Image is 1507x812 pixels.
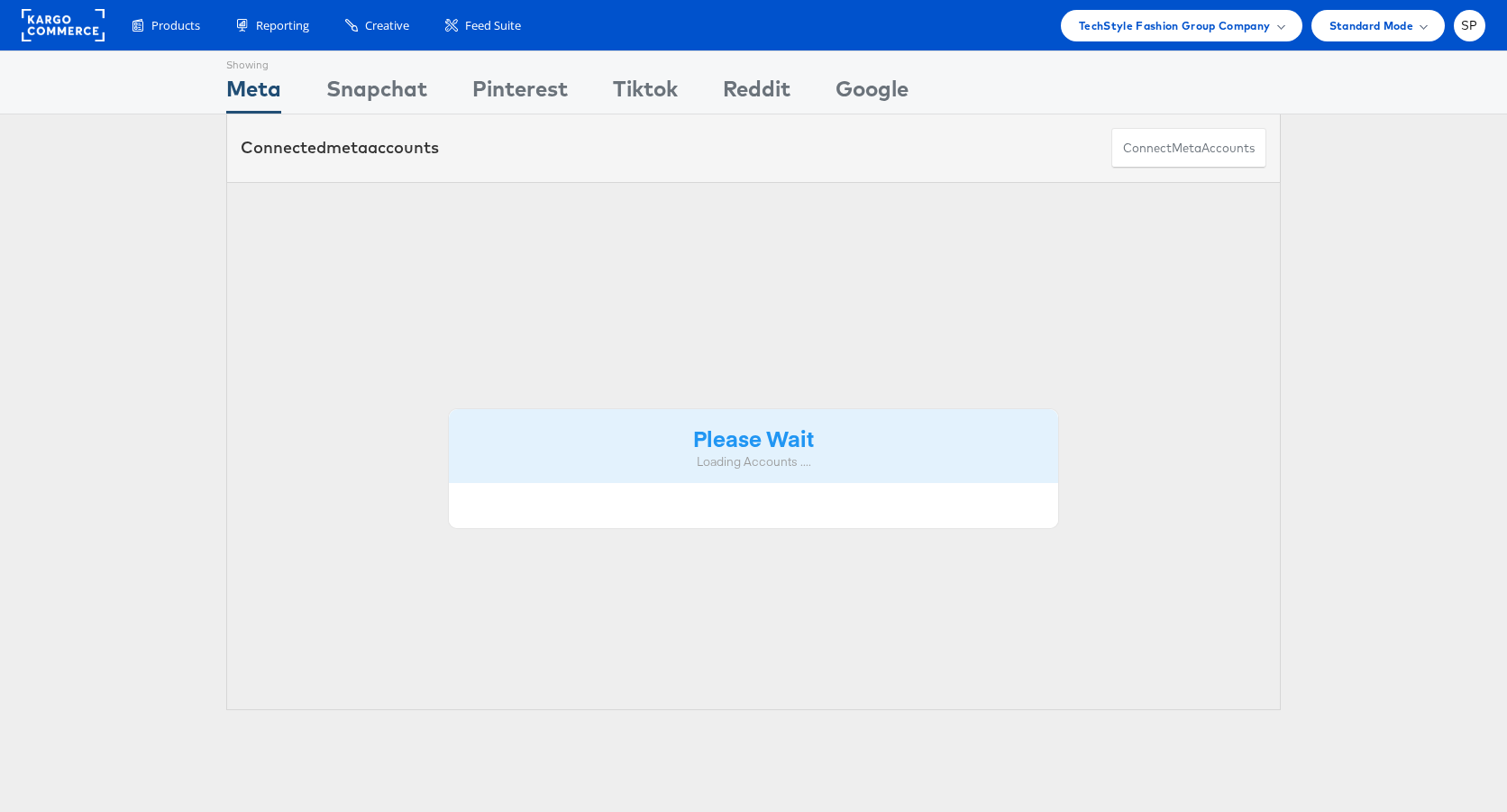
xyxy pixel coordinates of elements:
[151,17,200,34] span: Products
[226,51,281,73] div: Showing
[256,17,309,34] span: Reporting
[836,73,909,114] div: Google
[365,17,409,34] span: Creative
[613,73,678,114] div: Tiktok
[326,73,427,114] div: Snapchat
[1111,128,1266,169] button: ConnectmetaAccounts
[462,453,1045,470] div: Loading Accounts ....
[226,73,281,114] div: Meta
[241,136,439,160] div: Connected accounts
[1329,16,1413,35] span: Standard Mode
[723,73,790,114] div: Reddit
[1461,20,1478,32] span: SP
[465,17,521,34] span: Feed Suite
[326,137,368,158] span: meta
[693,423,814,452] strong: Please Wait
[472,73,568,114] div: Pinterest
[1172,140,1201,157] span: meta
[1079,16,1271,35] span: TechStyle Fashion Group Company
